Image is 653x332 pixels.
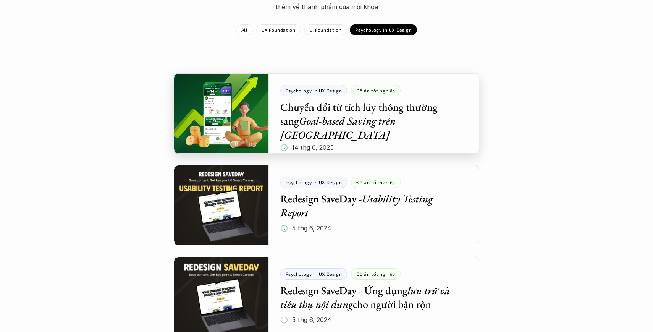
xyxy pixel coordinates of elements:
[262,27,296,32] p: UX Foundation
[174,73,479,154] a: Psychology in UX DesignĐồ án tốt nghiệpChuyển đổi từ tích lũy thông thường sangGoal-based Saving ...
[350,24,417,35] a: Psychology in UX Design
[309,27,342,32] p: UI Foundation
[174,165,479,245] a: Psychology in UX DesignĐồ án tốt nghiệpRedesign SaveDay -Usability Testing Report🕔 5 thg 6, 2024
[355,27,412,32] p: Psychology in UX Design
[256,24,301,35] a: UX Foundation
[241,27,248,32] p: All
[304,24,347,35] a: UI Foundation
[236,24,253,35] a: All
